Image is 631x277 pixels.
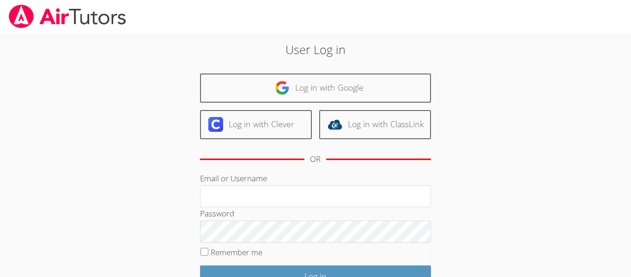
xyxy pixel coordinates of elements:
img: classlink-logo-d6bb404cc1216ec64c9a2012d9dc4662098be43eaf13dc465df04b49fa7ab582.svg [328,117,342,132]
label: Email or Username [200,173,267,184]
img: airtutors_banner-c4298cdbf04f3fff15de1276eac7730deb9818008684d7c2e4769d2f7ddbe033.png [8,5,127,28]
a: Log in with ClassLink [319,110,431,139]
a: Log in with Google [200,74,431,103]
label: Password [200,208,234,219]
h2: User Log in [145,41,486,58]
a: Log in with Clever [200,110,312,139]
img: google-logo-50288ca7cdecda66e5e0955fdab243c47b7ad437acaf1139b6f446037453330a.svg [275,80,290,95]
label: Remember me [211,247,262,258]
div: OR [310,153,321,166]
img: clever-logo-6eab21bc6e7a338710f1a6ff85c0baf02591cd810cc4098c63d3a4b26e2feb20.svg [208,117,223,132]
